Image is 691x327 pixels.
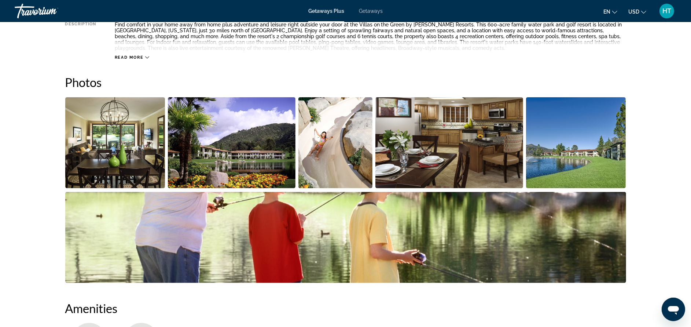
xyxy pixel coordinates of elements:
[375,97,523,189] button: Open full-screen image slider
[65,301,626,316] h2: Amenities
[657,3,676,19] button: User Menu
[115,55,150,60] button: Read more
[115,55,144,60] span: Read more
[15,1,88,21] a: Travorium
[168,97,295,189] button: Open full-screen image slider
[308,8,344,14] a: Getaways Plus
[526,97,626,189] button: Open full-screen image slider
[628,6,646,17] button: Change currency
[115,22,626,51] div: Find comfort in your home away from home plus adventure and leisure right outside your door at th...
[603,6,617,17] button: Change language
[603,9,610,15] span: en
[298,97,373,189] button: Open full-screen image slider
[65,75,626,90] h2: Photos
[662,298,685,321] iframe: Bouton de lancement de la fenêtre de messagerie
[628,9,639,15] span: USD
[359,8,383,14] a: Getaways
[662,7,671,15] span: HT
[65,22,96,51] div: Description
[65,192,626,283] button: Open full-screen image slider
[65,97,165,189] button: Open full-screen image slider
